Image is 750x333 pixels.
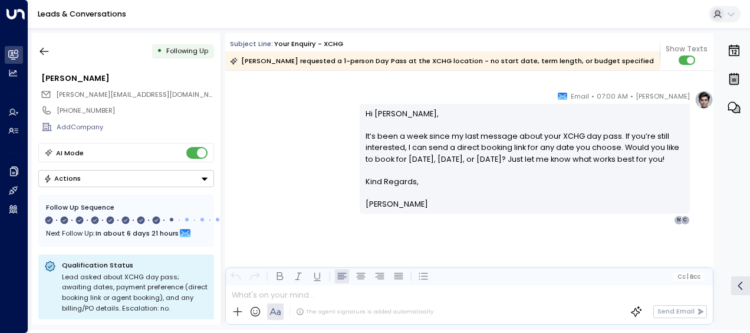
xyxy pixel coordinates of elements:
[38,170,214,187] div: Button group with a nested menu
[597,90,628,102] span: 07:00 AM
[56,147,84,159] div: AI Mode
[636,90,690,102] span: [PERSON_NAME]
[296,308,433,316] div: The agent signature is added automatically
[38,9,126,19] a: Leads & Conversations
[680,216,690,225] div: C
[230,39,273,48] span: Subject Line:
[366,198,428,210] span: [PERSON_NAME]
[41,73,213,84] div: [PERSON_NAME]
[166,46,208,56] span: Following Up
[673,272,704,281] button: Cc|Bcc
[46,227,206,240] div: Next Follow Up:
[96,227,179,240] span: In about 6 days 21 hours
[57,106,213,116] div: [PHONE_NUMBER]
[695,90,713,109] img: profile-logo.png
[62,272,208,314] div: Lead asked about XCHG day pass; awaiting dates, payment preference (direct booking link or agent ...
[630,90,633,102] span: •
[157,43,162,60] div: •
[666,44,708,54] span: Show Texts
[674,216,683,225] div: N
[571,90,589,102] span: Email
[677,273,700,280] span: Cc Bcc
[230,55,654,67] div: [PERSON_NAME] requested a 1-person Day Pass at the XCHG location - no start date, term length, or...
[366,176,419,187] span: Kind Regards,
[248,269,262,283] button: Redo
[56,90,214,100] span: curran@forge-mgmt.com
[56,90,225,99] span: [PERSON_NAME][EMAIL_ADDRESS][DOMAIN_NAME]
[46,203,206,213] div: Follow Up Sequence
[366,108,685,176] p: Hi [PERSON_NAME], It’s been a week since my last message about your XCHG day pass. If you’re stil...
[687,273,689,280] span: |
[44,174,81,182] div: Actions
[57,122,213,132] div: AddCompany
[591,90,594,102] span: •
[62,260,208,270] p: Qualification Status
[229,269,243,283] button: Undo
[38,170,214,187] button: Actions
[274,39,343,49] div: Your enquiry - XCHG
